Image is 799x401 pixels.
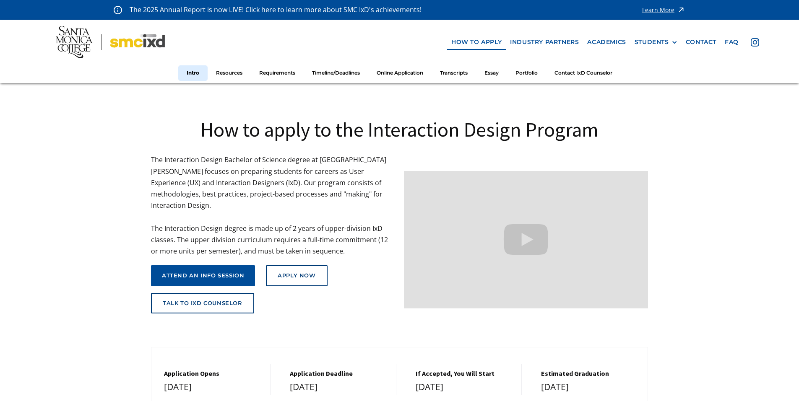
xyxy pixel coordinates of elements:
[541,380,639,395] div: [DATE]
[404,171,648,308] iframe: Design your future with a Bachelor's Degree in Interaction Design from Santa Monica College
[130,4,422,16] p: The 2025 Annual Report is now LIVE! Click here to learn more about SMC IxD's achievements!
[677,4,685,16] img: icon - arrow - alert
[266,265,327,286] a: Apply Now
[151,154,396,257] p: The Interaction Design Bachelor of Science degree at [GEOGRAPHIC_DATA][PERSON_NAME] focuses on pr...
[114,5,122,14] img: icon - information - alert
[751,38,759,47] img: icon - instagram
[635,39,677,46] div: STUDENTS
[642,7,674,13] div: Learn More
[583,34,630,50] a: Academics
[163,300,242,307] div: talk to ixd counselor
[541,370,639,378] h5: estimated graduation
[642,4,685,16] a: Learn More
[151,293,254,314] a: talk to ixd counselor
[290,380,388,395] div: [DATE]
[635,39,669,46] div: STUDENTS
[416,380,513,395] div: [DATE]
[416,370,513,378] h5: If Accepted, You Will Start
[304,65,368,81] a: Timeline/Deadlines
[162,272,244,279] div: attend an info session
[151,265,255,286] a: attend an info session
[368,65,432,81] a: Online Application
[447,34,506,50] a: how to apply
[151,116,648,142] h1: How to apply to the Interaction Design Program
[164,380,262,395] div: [DATE]
[178,65,208,81] a: Intro
[278,272,315,279] div: Apply Now
[546,65,621,81] a: Contact IxD Counselor
[251,65,304,81] a: Requirements
[506,34,583,50] a: industry partners
[721,34,743,50] a: faq
[507,65,546,81] a: Portfolio
[682,34,721,50] a: contact
[432,65,476,81] a: Transcripts
[476,65,507,81] a: Essay
[290,370,388,378] h5: Application Deadline
[208,65,251,81] a: Resources
[56,26,165,58] img: Santa Monica College - SMC IxD logo
[164,370,262,378] h5: Application Opens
